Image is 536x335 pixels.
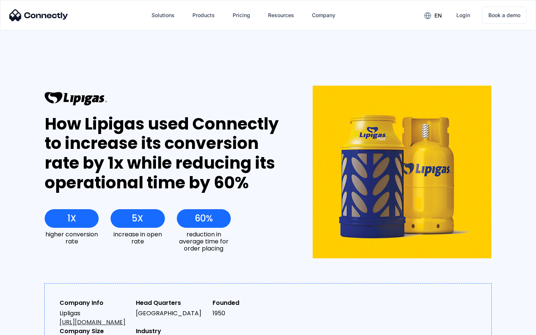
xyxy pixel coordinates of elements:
div: 1X [67,213,76,224]
div: Solutions [146,6,181,24]
div: Company Info [60,299,130,307]
a: Book a demo [482,7,527,24]
div: en [434,10,442,21]
img: Connectly Logo [9,9,68,21]
div: en [418,10,447,21]
div: Company [312,10,335,20]
div: Founded [213,299,283,307]
div: increase in open rate [111,231,165,245]
div: Login [456,10,470,20]
div: reduction in average time for order placing [177,231,231,252]
ul: Language list [15,322,45,332]
a: Pricing [227,6,256,24]
div: Lipligas [60,309,130,327]
div: How Lipigas used Connectly to increase its conversion rate by 1x while reducing its operational t... [45,114,285,193]
div: Resources [262,6,300,24]
div: [GEOGRAPHIC_DATA] [136,309,206,318]
div: Solutions [151,10,175,20]
div: Products [192,10,215,20]
a: [URL][DOMAIN_NAME] [60,318,125,326]
div: higher conversion rate [45,231,99,245]
div: 5X [132,213,143,224]
div: Resources [268,10,294,20]
div: Pricing [233,10,250,20]
div: 1950 [213,309,283,318]
div: Head Quarters [136,299,206,307]
a: Login [450,6,476,24]
div: 60% [195,213,213,224]
aside: Language selected: English [7,322,45,332]
div: Products [186,6,221,24]
div: Company [306,6,341,24]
